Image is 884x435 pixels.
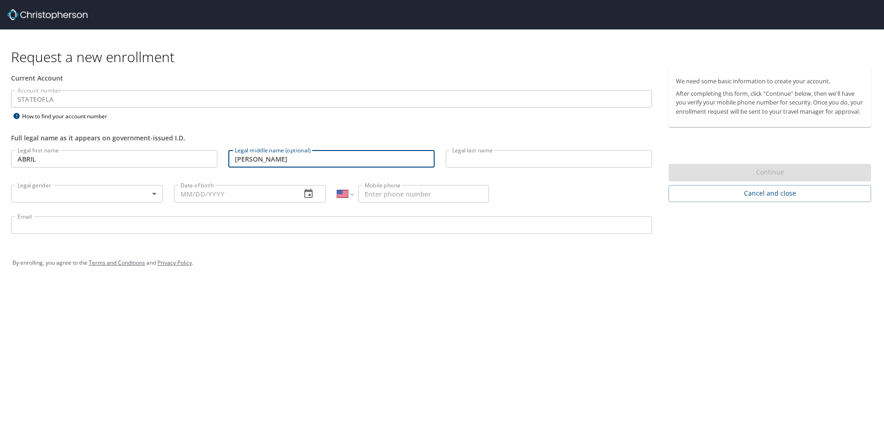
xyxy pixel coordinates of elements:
[174,185,294,203] input: MM/DD/YYYY
[89,259,145,267] a: Terms and Conditions
[11,110,126,122] div: How to find your account number
[11,185,163,203] div: ​
[7,9,87,20] img: cbt logo
[358,185,489,203] input: Enter phone number
[676,89,864,116] p: After completing this form, click "Continue" below, then we'll have you verify your mobile phone ...
[676,188,864,199] span: Cancel and close
[11,48,878,66] h1: Request a new enrollment
[676,77,864,86] p: We need some basic information to create your account.
[12,251,872,274] div: By enrolling, you agree to the and .
[11,133,652,143] div: Full legal name as it appears on government-issued I.D.
[11,73,652,83] div: Current Account
[157,259,192,267] a: Privacy Policy
[669,185,871,202] button: Cancel and close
